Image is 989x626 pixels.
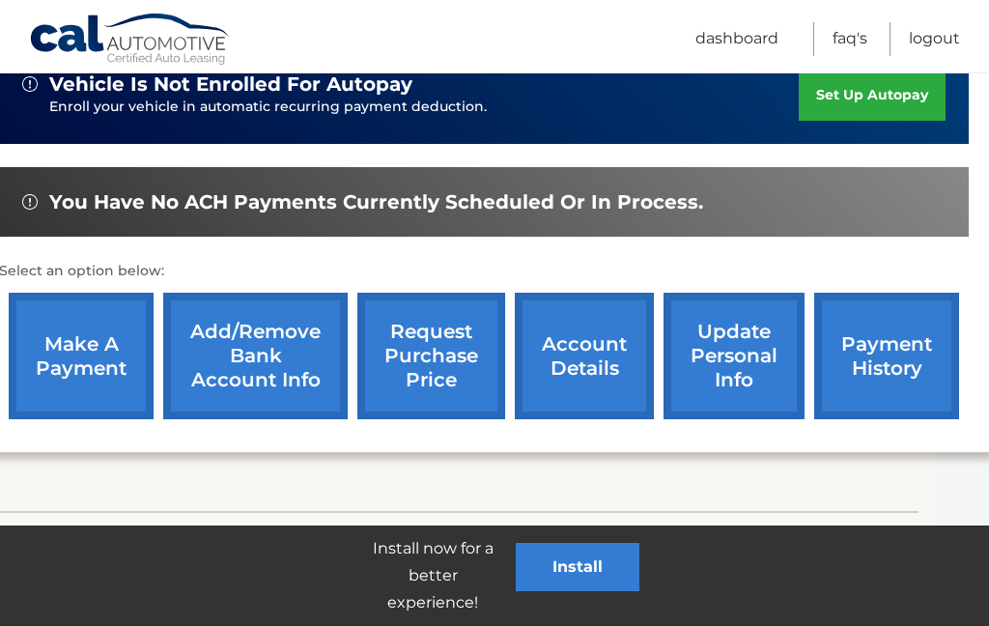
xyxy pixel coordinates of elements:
[833,22,867,56] a: FAQ's
[29,13,232,69] a: Cal Automotive
[664,293,805,419] a: update personal info
[163,293,348,419] a: Add/Remove bank account info
[799,70,946,121] a: set up autopay
[814,293,959,419] a: payment history
[22,194,38,210] img: alert-white.svg
[49,190,703,214] span: You have no ACH payments currently scheduled or in process.
[49,72,412,97] span: vehicle is not enrolled for autopay
[695,22,778,56] a: Dashboard
[22,76,38,92] img: alert-white.svg
[350,535,516,616] p: Install now for a better experience!
[49,97,799,118] p: Enroll your vehicle in automatic recurring payment deduction.
[909,22,960,56] a: Logout
[516,543,639,591] button: Install
[515,293,654,419] a: account details
[357,293,505,419] a: request purchase price
[9,293,154,419] a: make a payment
